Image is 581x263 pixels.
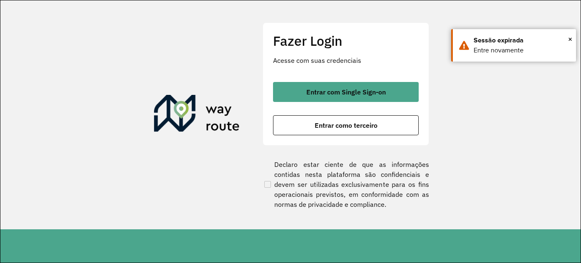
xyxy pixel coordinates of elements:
[273,33,419,49] h2: Fazer Login
[474,35,570,45] div: Sessão expirada
[568,33,572,45] span: ×
[273,115,419,135] button: button
[263,159,429,209] label: Declaro estar ciente de que as informações contidas nesta plataforma são confidenciais e devem se...
[273,82,419,102] button: button
[568,33,572,45] button: Close
[154,95,240,135] img: Roteirizador AmbevTech
[474,45,570,55] div: Entre novamente
[273,55,419,65] p: Acesse com suas credenciais
[315,122,377,129] span: Entrar como terceiro
[306,89,386,95] span: Entrar com Single Sign-on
